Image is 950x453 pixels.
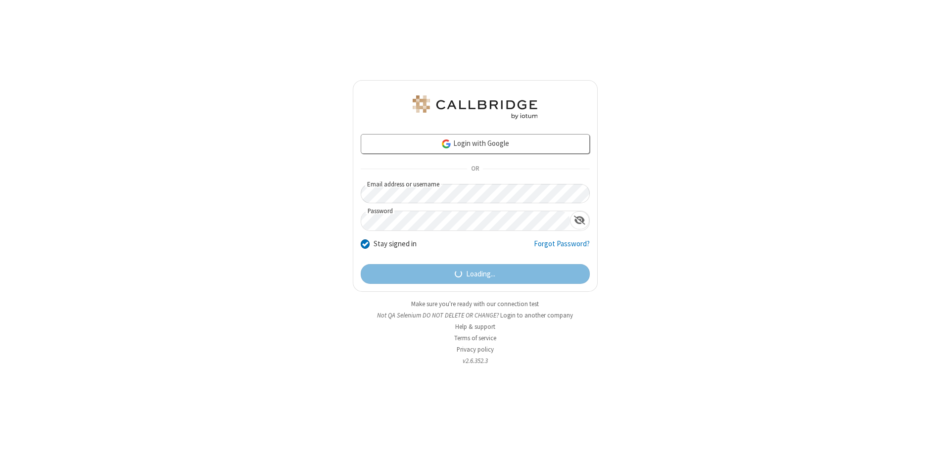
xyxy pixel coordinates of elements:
img: QA Selenium DO NOT DELETE OR CHANGE [411,95,539,119]
span: OR [467,162,483,176]
label: Stay signed in [374,238,417,250]
a: Forgot Password? [534,238,590,257]
a: Login with Google [361,134,590,154]
li: Not QA Selenium DO NOT DELETE OR CHANGE? [353,311,598,320]
li: v2.6.352.3 [353,356,598,365]
input: Password [361,211,570,230]
span: Loading... [466,269,495,280]
img: google-icon.png [441,138,452,149]
a: Terms of service [454,334,496,342]
button: Loading... [361,264,590,284]
div: Show password [570,211,589,229]
iframe: Chat [925,427,943,446]
input: Email address or username [361,184,590,203]
a: Help & support [455,322,495,331]
a: Privacy policy [457,345,494,354]
a: Make sure you're ready with our connection test [411,300,539,308]
button: Login to another company [500,311,573,320]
